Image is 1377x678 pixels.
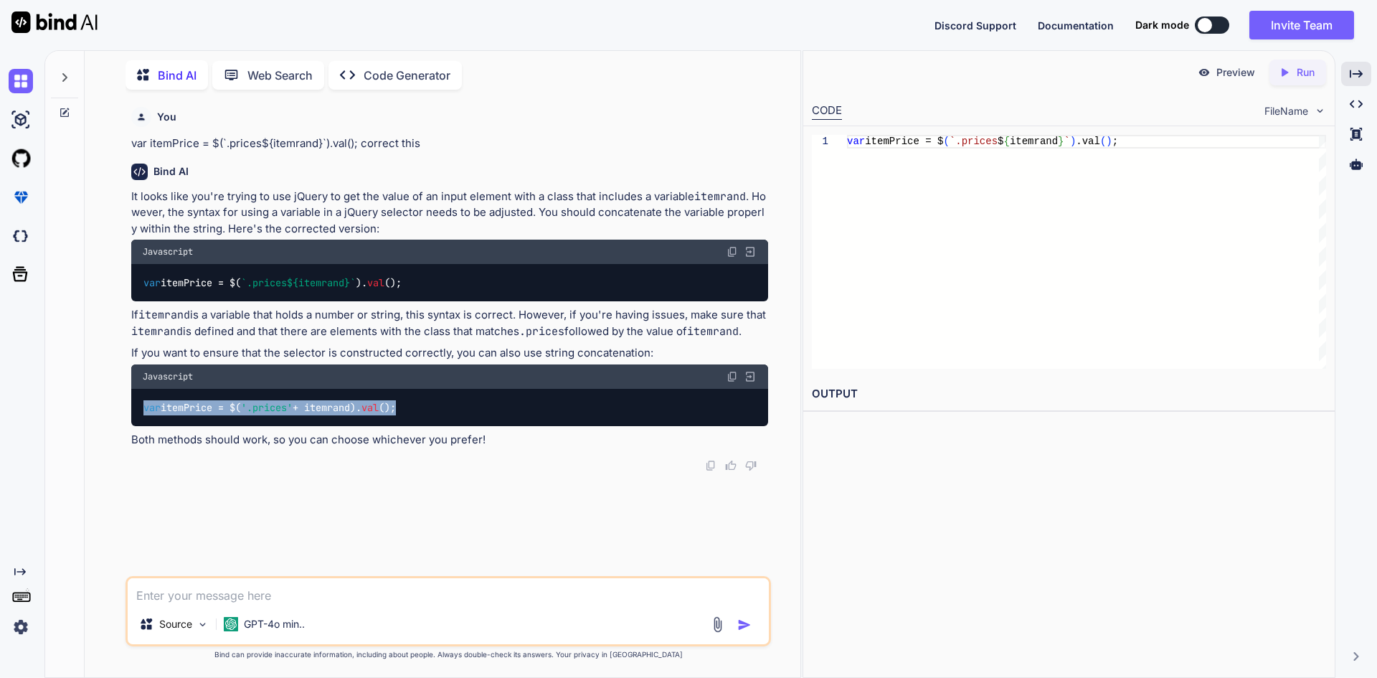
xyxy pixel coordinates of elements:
img: darkCloudIdeIcon [9,224,33,248]
span: ) [1070,136,1076,147]
div: 1 [812,135,828,149]
p: Bind can provide inaccurate information, including about people. Always double-check its answers.... [126,649,771,660]
img: githubLight [9,146,33,171]
span: ` [1064,136,1069,147]
img: chat [9,69,33,93]
img: icon [737,618,752,632]
img: copy [705,460,716,471]
h6: Bind AI [153,164,189,179]
span: var [143,401,161,414]
code: itemrand [687,324,739,339]
span: `.prices [949,136,997,147]
span: Dark mode [1135,18,1189,32]
img: Pick Models [197,618,209,631]
span: Javascript [143,246,193,258]
span: itemrand [1010,136,1058,147]
span: Documentation [1038,19,1114,32]
span: ) [1106,136,1112,147]
img: attachment [709,616,726,633]
p: var itemPrice = $(`.prices${itemrand}`).val(); correct this [131,136,768,152]
img: copy [727,371,738,382]
p: Bind AI [158,67,197,84]
img: settings [9,615,33,639]
button: Invite Team [1249,11,1354,39]
span: ; [1112,136,1117,147]
p: GPT-4o min.. [244,617,305,631]
img: dislike [745,460,757,471]
span: `.prices ` [241,276,356,289]
img: Open in Browser [744,370,757,383]
img: chevron down [1314,105,1326,117]
span: '.prices' [241,401,293,414]
div: CODE [812,103,842,120]
h2: OUTPUT [803,377,1335,411]
p: If is a variable that holds a number or string, this syntax is correct. However, if you're having... [131,307,768,339]
span: var [143,276,161,289]
code: .prices [519,324,564,339]
p: Source [159,617,192,631]
span: Discord Support [934,19,1016,32]
span: val [367,276,384,289]
p: Preview [1216,65,1255,80]
p: If you want to ensure that the selector is constructed correctly, you can also use string concate... [131,345,768,362]
p: Both methods should work, so you can choose whichever you prefer! [131,432,768,448]
p: Run [1297,65,1315,80]
img: GPT-4o mini [224,617,238,631]
span: var [847,136,865,147]
code: itemPrice = $( ). (); [143,276,403,291]
h6: You [157,110,176,124]
span: val [361,401,379,414]
img: preview [1198,66,1211,79]
span: $ [998,136,1003,147]
img: copy [727,246,738,258]
button: Documentation [1038,18,1114,33]
p: It looks like you're trying to use jQuery to get the value of an input element with a class that ... [131,189,768,237]
code: itemrand [131,324,183,339]
p: Web Search [247,67,313,84]
span: { [1003,136,1009,147]
code: itemPrice = $( + itemrand). (); [143,400,397,415]
span: } [1058,136,1064,147]
span: Javascript [143,371,193,382]
span: ( [943,136,949,147]
img: Open in Browser [744,245,757,258]
img: like [725,460,737,471]
img: Bind AI [11,11,98,33]
span: ( [1100,136,1106,147]
span: ${itemrand} [287,276,350,289]
span: itemPrice = $ [865,136,943,147]
button: Discord Support [934,18,1016,33]
span: FileName [1264,104,1308,118]
img: premium [9,185,33,209]
code: itemrand [694,189,746,204]
span: .val [1076,136,1100,147]
img: ai-studio [9,108,33,132]
code: itemrand [138,308,190,322]
p: Code Generator [364,67,450,84]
